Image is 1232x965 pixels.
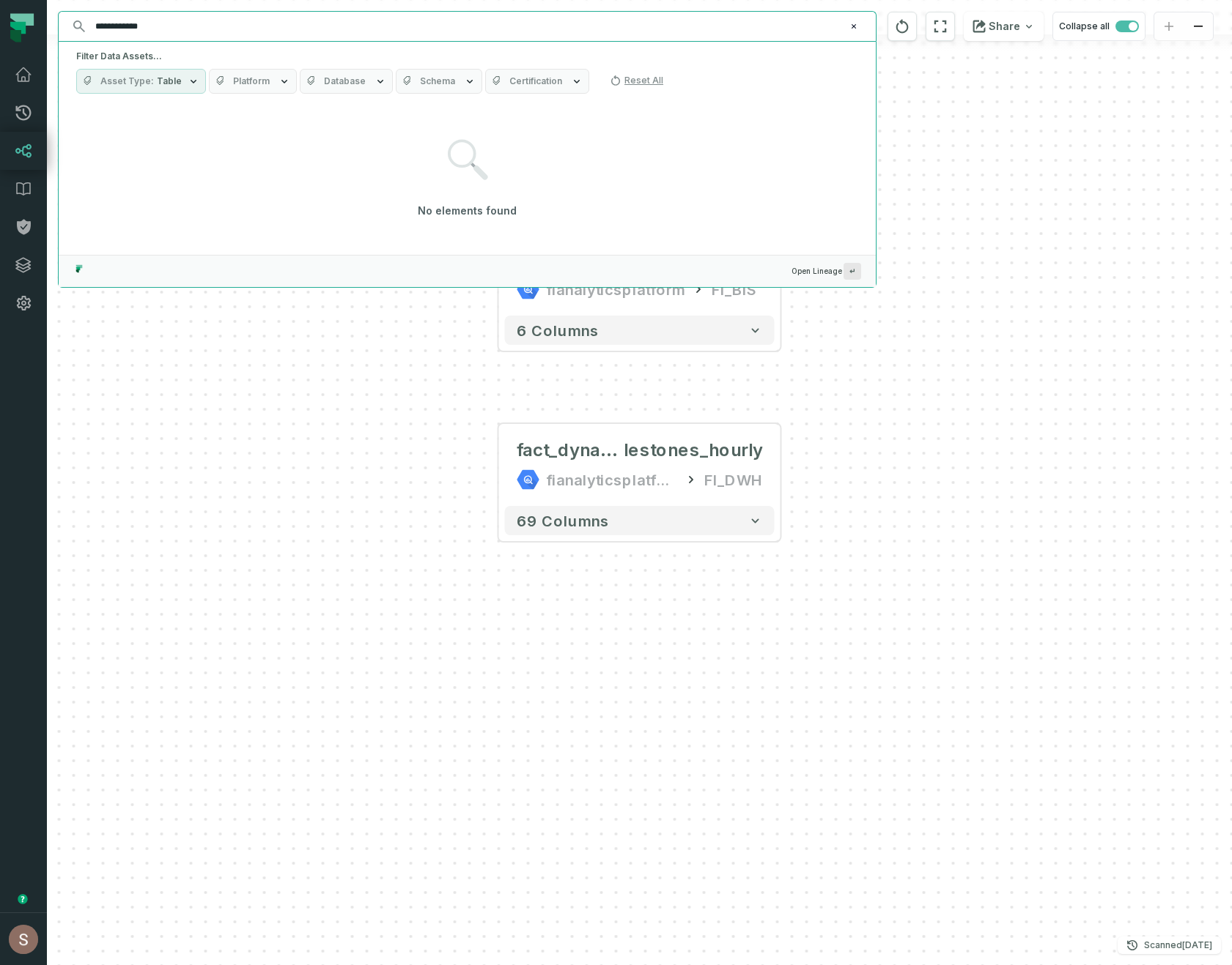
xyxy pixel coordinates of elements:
span: 6 columns [517,321,599,339]
button: Database [300,69,393,94]
div: Tooltip anchor [16,893,29,906]
h5: Filter Data Assets... [76,51,858,62]
div: FI_BIS [712,277,757,301]
div: FI_DWH [704,468,763,491]
button: Reset All [604,69,669,92]
span: Press ↵ to add a new Data Asset to the graph [844,263,861,280]
span: Open Lineage [792,263,861,280]
button: Platform [209,69,297,94]
span: lestones_hourly [624,439,763,462]
span: Certification [509,75,562,87]
span: Database [324,75,366,87]
button: Clear search query [846,19,861,34]
span: Table [157,75,182,87]
span: fact_dynamic_offer_mi [517,439,624,462]
span: 69 columns [517,512,609,529]
div: fianalyticsplatform [546,468,678,491]
div: fianalyticsplatform [546,277,685,301]
button: Schema [396,69,482,94]
relative-time: Sep 17, 2025, 8:10 AM GMT+3 [1182,939,1212,950]
span: Asset Type [100,75,154,87]
h4: No elements found [418,204,517,218]
div: fact_dynamic_offer_milestones_hourly [517,439,763,462]
button: Scanned[DATE] 8:10:59 AM [1118,936,1221,954]
button: Collapse all [1052,12,1146,41]
span: Schema [420,75,455,87]
p: Scanned [1144,938,1212,953]
img: avatar of Shay Gafniel [9,925,38,954]
button: zoom out [1184,12,1213,41]
span: Platform [233,75,270,87]
button: Certification [485,69,589,94]
div: Suggestions [59,103,876,255]
button: Share [964,12,1044,41]
button: Asset TypeTable [76,69,206,94]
